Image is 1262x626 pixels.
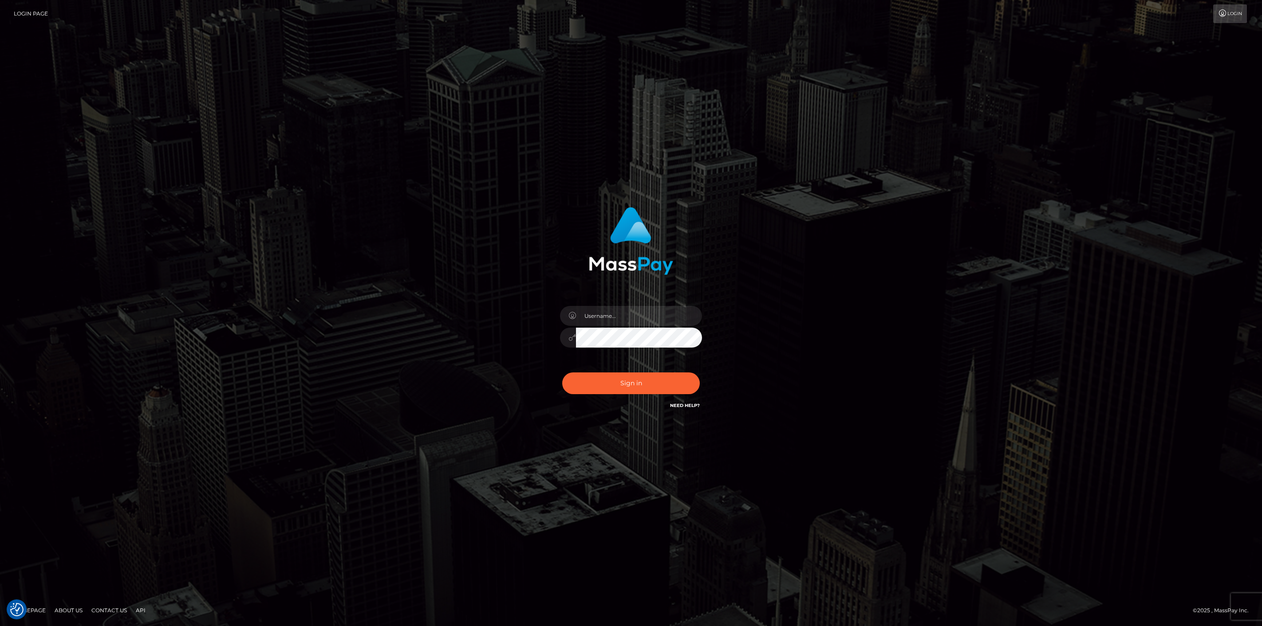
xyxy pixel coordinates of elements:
[1213,4,1247,23] a: Login
[51,603,86,617] a: About Us
[10,603,24,616] button: Consent Preferences
[10,603,49,617] a: Homepage
[132,603,149,617] a: API
[88,603,130,617] a: Contact Us
[589,207,673,275] img: MassPay Login
[10,603,24,616] img: Revisit consent button
[14,4,48,23] a: Login Page
[1193,606,1255,615] div: © 2025 , MassPay Inc.
[670,403,700,408] a: Need Help?
[562,372,700,394] button: Sign in
[576,306,702,326] input: Username...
